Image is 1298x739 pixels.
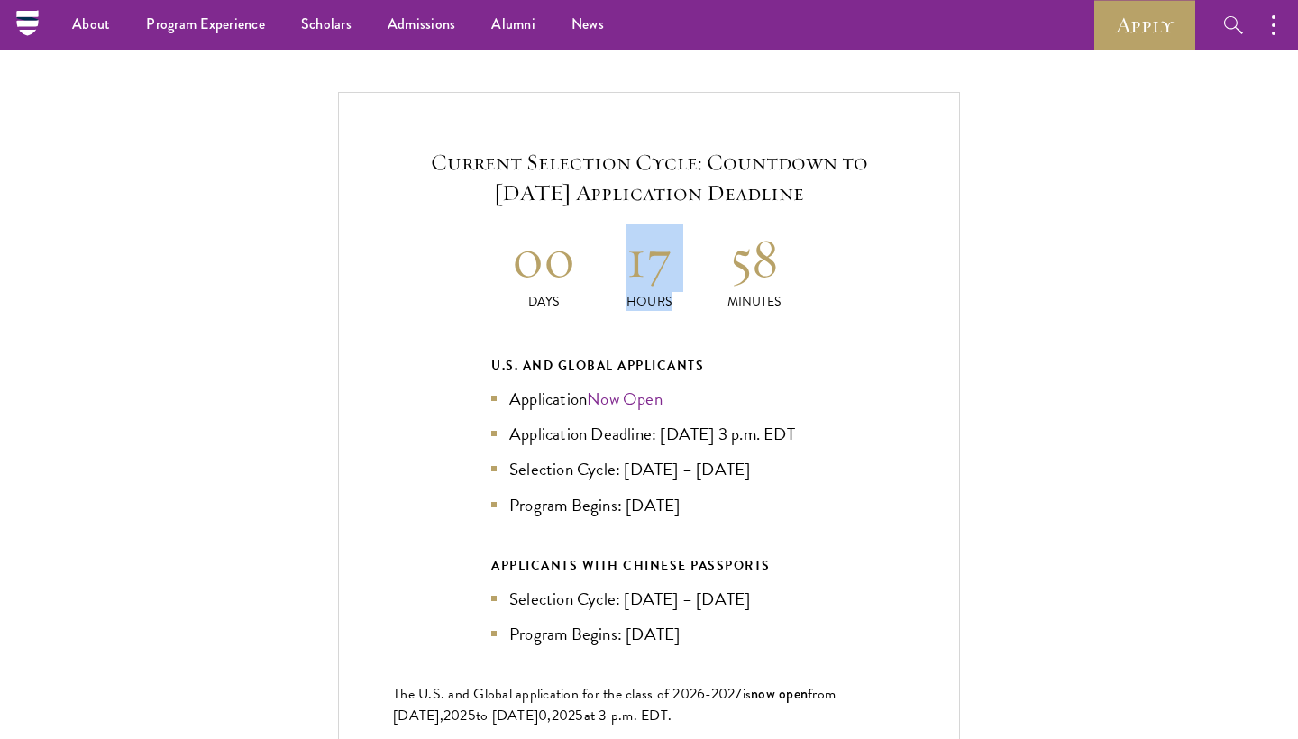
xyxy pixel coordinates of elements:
h2: 58 [701,224,807,292]
li: Application Deadline: [DATE] 3 p.m. EDT [491,421,807,447]
span: The U.S. and Global application for the class of 202 [393,683,697,705]
div: U.S. and Global Applicants [491,354,807,377]
h2: 17 [597,224,702,292]
span: 202 [552,705,576,726]
span: to [DATE] [476,705,538,726]
li: Selection Cycle: [DATE] – [DATE] [491,456,807,482]
a: Now Open [587,386,663,412]
span: 5 [468,705,476,726]
li: Program Begins: [DATE] [491,492,807,518]
span: 5 [575,705,583,726]
span: now open [751,683,808,704]
span: , [547,705,551,726]
span: -202 [705,683,735,705]
span: 202 [443,705,468,726]
div: APPLICANTS WITH CHINESE PASSPORTS [491,554,807,577]
p: Days [491,292,597,311]
h2: 00 [491,224,597,292]
span: is [743,683,752,705]
span: at 3 p.m. EDT. [584,705,672,726]
span: 0 [538,705,547,726]
p: Minutes [701,292,807,311]
span: from [DATE], [393,683,836,726]
h5: Current Selection Cycle: Countdown to [DATE] Application Deadline [393,147,905,208]
li: Selection Cycle: [DATE] – [DATE] [491,586,807,612]
span: 6 [697,683,705,705]
span: 7 [735,683,742,705]
p: Hours [597,292,702,311]
li: Program Begins: [DATE] [491,621,807,647]
li: Application [491,386,807,412]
